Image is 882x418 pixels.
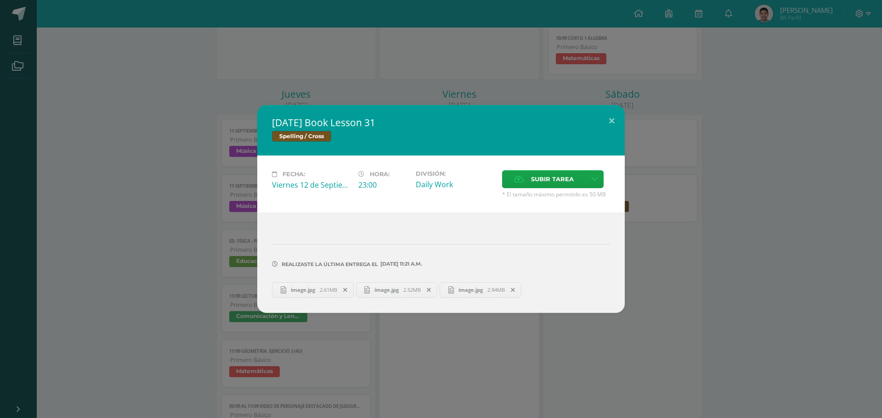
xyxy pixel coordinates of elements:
[416,179,495,189] div: Daily Work
[370,286,403,293] span: image.jpg
[272,116,610,129] h2: [DATE] Book Lesson 31
[272,131,331,142] span: Spelling / Cross
[320,286,337,293] span: 2.61MB
[286,286,320,293] span: image.jpg
[356,282,438,298] a: image.jpg 2.52MB
[272,180,351,190] div: Viernes 12 de Septiembre
[403,286,421,293] span: 2.52MB
[454,286,487,293] span: image.jpg
[416,170,495,177] label: División:
[338,285,353,295] span: Remover entrega
[283,171,305,178] span: Fecha:
[531,171,574,188] span: Subir tarea
[282,261,378,268] span: Realizaste la última entrega el
[599,105,625,136] button: Close (Esc)
[358,180,408,190] div: 23:00
[502,190,610,198] span: * El tamaño máximo permitido es 50 MB
[272,282,354,298] a: image.jpg 2.61MB
[505,285,521,295] span: Remover entrega
[370,171,390,178] span: Hora:
[440,282,521,298] a: image.jpg 2.94MB
[421,285,437,295] span: Remover entrega
[487,286,505,293] span: 2.94MB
